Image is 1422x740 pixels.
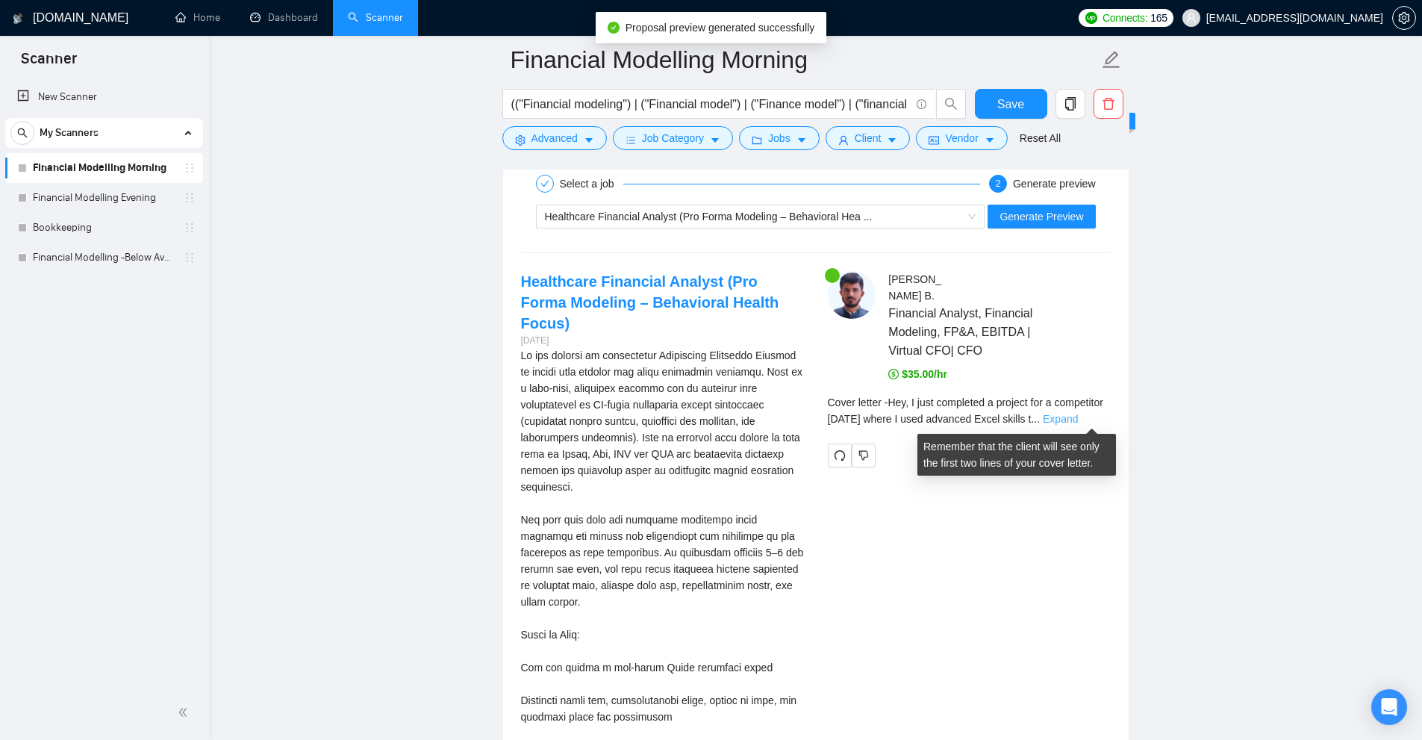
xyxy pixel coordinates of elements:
[936,89,966,119] button: search
[521,334,804,348] div: [DATE]
[5,82,203,112] li: New Scanner
[511,95,910,114] input: Search Freelance Jobs...
[997,95,1024,114] span: Save
[626,134,636,146] span: bars
[1056,97,1085,111] span: copy
[10,121,34,145] button: search
[33,213,175,243] a: Bookkeeping
[975,89,1047,119] button: Save
[11,128,34,138] span: search
[560,175,623,193] div: Select a job
[184,222,196,234] span: holder
[1102,50,1121,69] span: edit
[515,134,526,146] span: setting
[184,252,196,264] span: holder
[917,434,1116,476] div: Remember that the client will see only the first two lines of your cover letter.
[888,368,947,380] span: $35.00/hr
[33,243,175,273] a: Financial Modelling -Below Average
[1043,413,1078,425] a: Expand
[613,126,733,150] button: barsJob Categorycaret-down
[888,304,1066,360] span: Financial Analyst, Financial Modeling, FP&A, EBITDA | Virtual CFO| CFO
[608,22,620,34] span: check-circle
[33,183,175,213] a: Financial Modelling Evening
[828,444,852,467] button: redo
[710,134,720,146] span: caret-down
[888,369,899,379] span: dollar
[184,192,196,204] span: holder
[888,273,941,302] span: [PERSON_NAME] B .
[184,162,196,174] span: holder
[511,41,1099,78] input: Scanner name...
[13,7,23,31] img: logo
[584,134,594,146] span: caret-down
[1000,208,1083,225] span: Generate Preview
[1392,6,1416,30] button: setting
[40,118,99,148] span: My Scanners
[178,705,193,720] span: double-left
[937,97,965,111] span: search
[1108,115,1129,127] span: New
[739,126,820,150] button: folderJobscaret-down
[250,11,318,24] a: dashboardDashboard
[1085,12,1097,24] img: upwork-logo.png
[545,211,873,223] span: Healthcare Financial Analyst (Pro Forma Modeling – Behavioral Hea ...
[1094,89,1123,119] button: delete
[858,450,869,461] span: dislike
[828,394,1111,427] div: Remember that the client will see only the first two lines of your cover letter.
[175,11,220,24] a: homeHome
[1094,97,1123,111] span: delete
[642,130,704,146] span: Job Category
[988,205,1095,228] button: Generate Preview
[17,82,191,112] a: New Scanner
[996,178,1001,189] span: 2
[828,271,876,319] img: c1jLaMXOCC7Q2S2g47ZZHkVgRHZ3M0N2qXg7sog74k7KqKcESi38BhbxdgcRBJ-45o
[1150,10,1167,26] span: 165
[829,450,851,461] span: redo
[838,134,849,146] span: user
[5,118,203,273] li: My Scanners
[917,99,926,109] span: info-circle
[531,130,578,146] span: Advanced
[521,273,779,332] a: Healthcare Financial Analyst (Pro Forma Modeling – Behavioral Health Focus)
[33,153,175,183] a: Financial Modelling Morning
[1186,13,1197,23] span: user
[1103,10,1147,26] span: Connects:
[752,134,762,146] span: folder
[1392,12,1416,24] a: setting
[852,444,876,467] button: dislike
[855,130,882,146] span: Client
[887,134,897,146] span: caret-down
[1013,175,1096,193] div: Generate preview
[502,126,607,150] button: settingAdvancedcaret-down
[916,126,1007,150] button: idcardVendorcaret-down
[1020,130,1061,146] a: Reset All
[826,126,911,150] button: userClientcaret-down
[626,22,815,34] span: Proposal preview generated successfully
[929,134,939,146] span: idcard
[1371,689,1407,725] div: Open Intercom Messenger
[945,130,978,146] span: Vendor
[348,11,403,24] a: searchScanner
[1031,413,1040,425] span: ...
[985,134,995,146] span: caret-down
[1055,89,1085,119] button: copy
[9,48,89,79] span: Scanner
[768,130,790,146] span: Jobs
[796,134,807,146] span: caret-down
[828,397,1103,425] span: Cover letter - Hey, I just completed a project for a competitor [DATE] where I used advanced Exce...
[540,179,549,188] span: check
